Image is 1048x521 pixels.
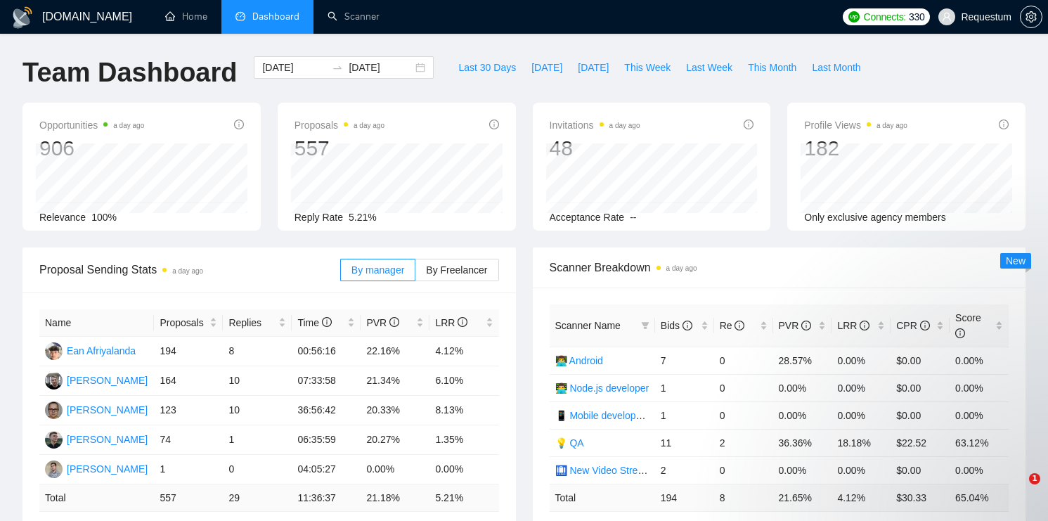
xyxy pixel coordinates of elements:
[349,60,413,75] input: End date
[848,11,860,22] img: upwork-logo.png
[804,212,946,223] span: Only exclusive agency members
[223,337,292,366] td: 8
[361,337,429,366] td: 22.16%
[39,135,144,162] div: 906
[920,321,930,330] span: info-circle
[555,465,665,476] a: 🛄 New Video Streaming
[714,374,773,401] td: 0
[361,396,429,425] td: 20.33%
[160,315,207,330] span: Proposals
[262,60,326,75] input: Start date
[91,212,117,223] span: 100%
[804,117,907,134] span: Profile Views
[655,347,714,374] td: 7
[295,117,384,134] span: Proposals
[429,425,498,455] td: 1.35%
[297,317,331,328] span: Time
[641,321,649,330] span: filter
[45,374,148,385] a: VL[PERSON_NAME]
[555,355,603,366] a: 👨‍💻 Android
[740,56,804,79] button: This Month
[550,117,640,134] span: Invitations
[154,425,223,455] td: 74
[154,366,223,396] td: 164
[666,264,697,272] time: a day ago
[435,317,467,328] span: LRR
[773,484,832,511] td: 21.65 %
[999,120,1009,129] span: info-circle
[67,402,148,418] div: [PERSON_NAME]
[550,135,640,162] div: 48
[896,320,929,331] span: CPR
[630,212,636,223] span: --
[332,62,343,73] span: to
[113,122,144,129] time: a day ago
[655,456,714,484] td: 2
[578,60,609,75] span: [DATE]
[252,11,299,22] span: Dashboard
[322,317,332,327] span: info-circle
[235,11,245,21] span: dashboard
[39,484,154,512] td: Total
[950,484,1009,511] td: 65.04 %
[714,456,773,484] td: 0
[624,60,671,75] span: This Week
[223,425,292,455] td: 1
[458,317,467,327] span: info-circle
[45,431,63,449] img: AS
[909,9,924,25] span: 330
[154,337,223,366] td: 194
[458,60,516,75] span: Last 30 Days
[678,56,740,79] button: Last Week
[67,461,148,477] div: [PERSON_NAME]
[45,461,63,478] img: BK
[891,347,950,374] td: $0.00
[332,62,343,73] span: swap-right
[45,401,63,419] img: IK
[354,122,384,129] time: a day ago
[361,455,429,484] td: 0.00%
[295,212,343,223] span: Reply Rate
[1021,11,1042,22] span: setting
[773,347,832,374] td: 28.57%
[45,345,136,356] a: EAEan Afriyalanda
[223,484,292,512] td: 29
[714,401,773,429] td: 0
[45,463,148,474] a: BK[PERSON_NAME]
[234,120,244,129] span: info-circle
[39,212,86,223] span: Relevance
[361,484,429,512] td: 21.18 %
[292,425,361,455] td: 06:35:59
[223,309,292,337] th: Replies
[349,212,377,223] span: 5.21%
[837,320,869,331] span: LRR
[832,374,891,401] td: 0.00%
[228,315,276,330] span: Replies
[832,347,891,374] td: 0.00%
[292,455,361,484] td: 04:05:27
[172,267,203,275] time: a day ago
[550,212,625,223] span: Acceptance Rate
[531,60,562,75] span: [DATE]
[361,425,429,455] td: 20.27%
[451,56,524,79] button: Last 30 Days
[891,484,950,511] td: $ 30.33
[165,11,207,22] a: homeHome
[864,9,906,25] span: Connects:
[555,410,658,421] a: 📱 Mobile development
[832,484,891,511] td: 4.12 %
[773,401,832,429] td: 0.00%
[154,455,223,484] td: 1
[804,56,868,79] button: Last Month
[570,56,616,79] button: [DATE]
[748,60,796,75] span: This Month
[812,60,860,75] span: Last Month
[389,317,399,327] span: info-circle
[1029,473,1040,484] span: 1
[950,347,1009,374] td: 0.00%
[773,456,832,484] td: 0.00%
[744,120,753,129] span: info-circle
[429,455,498,484] td: 0.00%
[555,320,621,331] span: Scanner Name
[773,374,832,401] td: 0.00%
